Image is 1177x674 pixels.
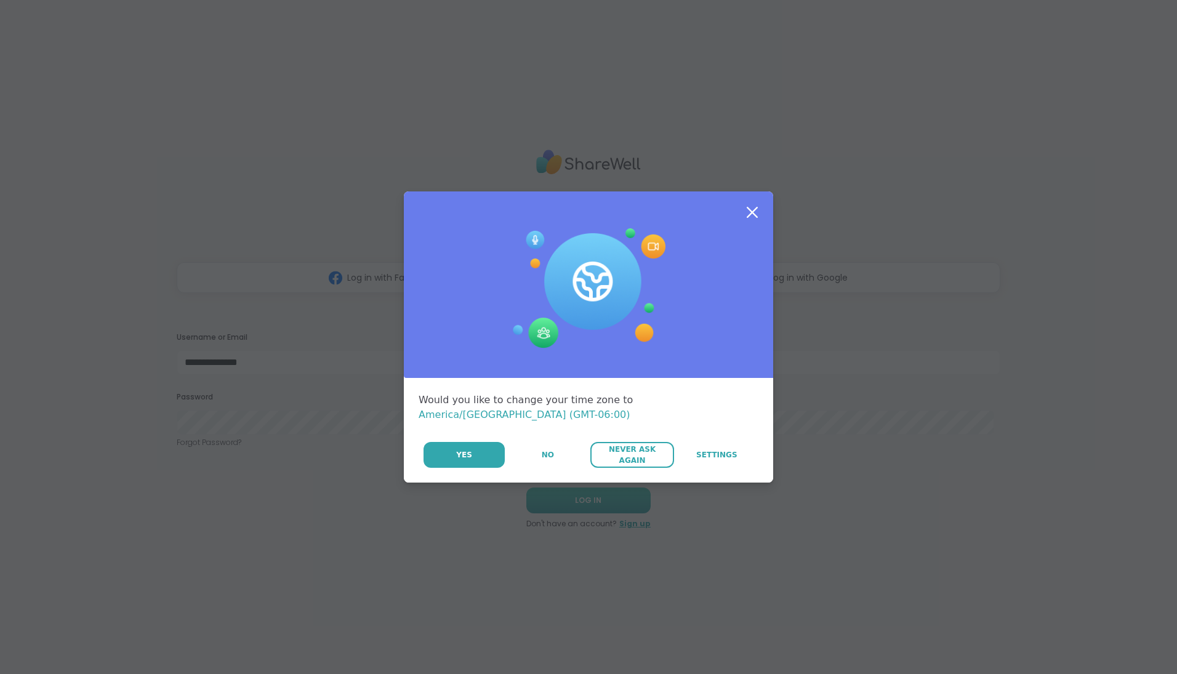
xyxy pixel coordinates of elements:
[512,228,665,349] img: Session Experience
[456,449,472,460] span: Yes
[542,449,554,460] span: No
[419,409,630,420] span: America/[GEOGRAPHIC_DATA] (GMT-06:00)
[675,442,758,468] a: Settings
[696,449,737,460] span: Settings
[424,442,505,468] button: Yes
[419,393,758,422] div: Would you like to change your time zone to
[590,442,673,468] button: Never Ask Again
[506,442,589,468] button: No
[597,444,667,466] span: Never Ask Again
